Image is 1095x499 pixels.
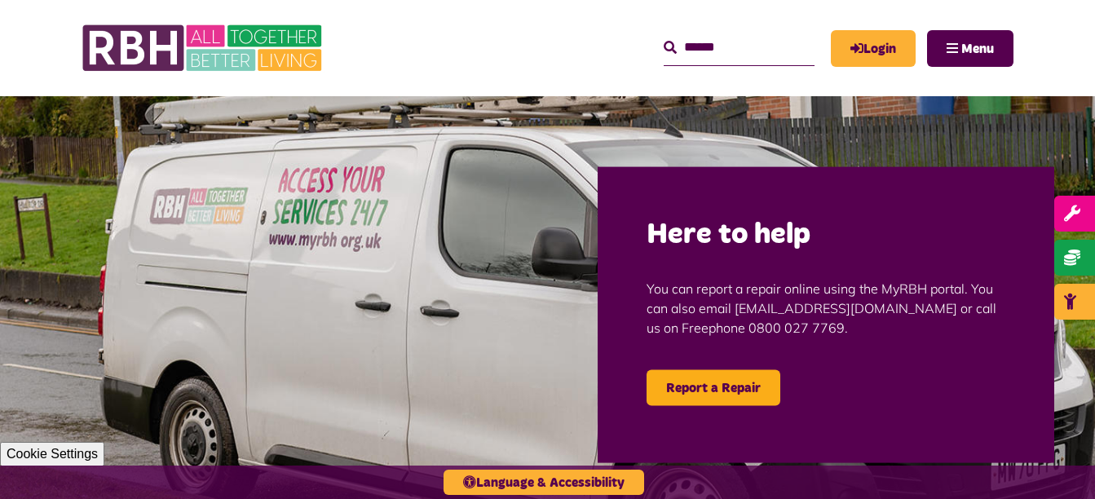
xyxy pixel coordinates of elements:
[961,42,994,55] span: Menu
[444,470,644,495] button: Language & Accessibility
[831,30,916,67] a: MyRBH
[647,254,1005,362] p: You can report a repair online using the MyRBH portal. You can also email [EMAIL_ADDRESS][DOMAIN_...
[82,16,326,80] img: RBH
[927,30,1013,67] button: Navigation
[647,216,1005,254] h2: Here to help
[647,370,780,406] a: Report a Repair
